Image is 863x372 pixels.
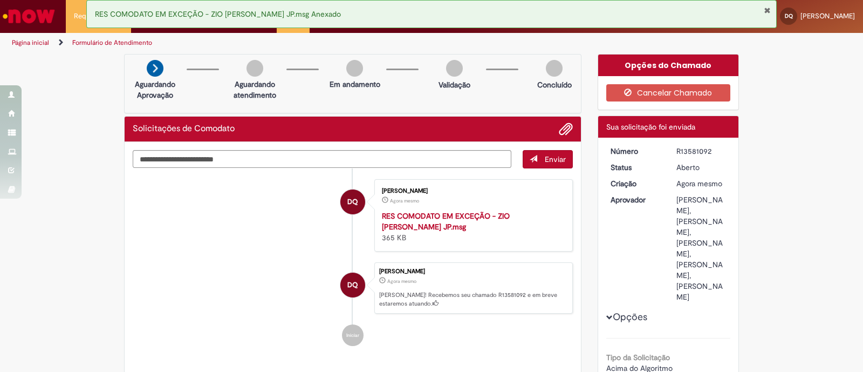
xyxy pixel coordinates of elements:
[602,162,669,173] dt: Status
[523,150,573,168] button: Enviar
[1,5,57,27] img: ServiceNow
[382,188,561,194] div: [PERSON_NAME]
[95,9,341,19] span: RES COMODATO EM EXCEÇÃO - ZIO [PERSON_NAME] JP.msg Anexado
[390,198,419,204] span: Agora mesmo
[74,11,112,22] span: Requisições
[387,278,416,285] time: 30/09/2025 11:56:01
[676,178,727,189] div: 30/09/2025 11:56:01
[537,79,572,90] p: Concluído
[545,154,566,164] span: Enviar
[598,55,739,76] div: Opções do Chamado
[347,189,358,215] span: DQ
[229,79,281,100] p: Aguardando atendimento
[676,146,727,157] div: R13581092
[606,122,695,132] span: Sua solicitação foi enviada
[606,84,731,102] button: Cancelar Chamado
[602,194,669,205] dt: Aprovador
[12,38,49,47] a: Página inicial
[340,273,365,297] div: Daniel Anderson Rodrigues De Queiroz
[546,60,563,77] img: img-circle-grey.png
[133,124,235,134] h2: Solicitações de Comodato Histórico de tíquete
[379,291,567,308] p: [PERSON_NAME]! Recebemos seu chamado R13581092 e em breve estaremos atuando.
[676,194,727,302] div: [PERSON_NAME], [PERSON_NAME], [PERSON_NAME], [PERSON_NAME], [PERSON_NAME]
[330,79,380,90] p: Em andamento
[602,178,669,189] dt: Criação
[606,353,670,362] b: Tipo da Solicitação
[800,11,855,21] span: [PERSON_NAME]
[129,79,181,100] p: Aguardando Aprovação
[133,168,573,357] ul: Histórico de tíquete
[382,211,561,243] div: 365 KB
[764,6,771,15] button: Fechar Notificação
[382,211,510,232] a: RES COMODATO EM EXCEÇÃO - ZIO [PERSON_NAME] JP.msg
[246,60,263,77] img: img-circle-grey.png
[602,146,669,157] dt: Número
[8,33,567,53] ul: Trilhas de página
[390,198,419,204] time: 30/09/2025 11:55:37
[347,272,358,298] span: DQ
[439,79,470,90] p: Validação
[446,60,463,77] img: img-circle-grey.png
[676,179,722,188] span: Agora mesmo
[147,60,163,77] img: arrow-next.png
[387,278,416,285] span: Agora mesmo
[785,12,793,19] span: DQ
[133,262,573,314] li: Daniel Anderson Rodrigues De Queiroz
[379,268,567,275] div: [PERSON_NAME]
[559,122,573,136] button: Adicionar anexos
[72,38,152,47] a: Formulário de Atendimento
[676,162,727,173] div: Aberto
[133,150,511,168] textarea: Digite sua mensagem aqui...
[346,60,363,77] img: img-circle-grey.png
[340,190,365,214] div: Daniel Anderson Rodrigues De Queiroz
